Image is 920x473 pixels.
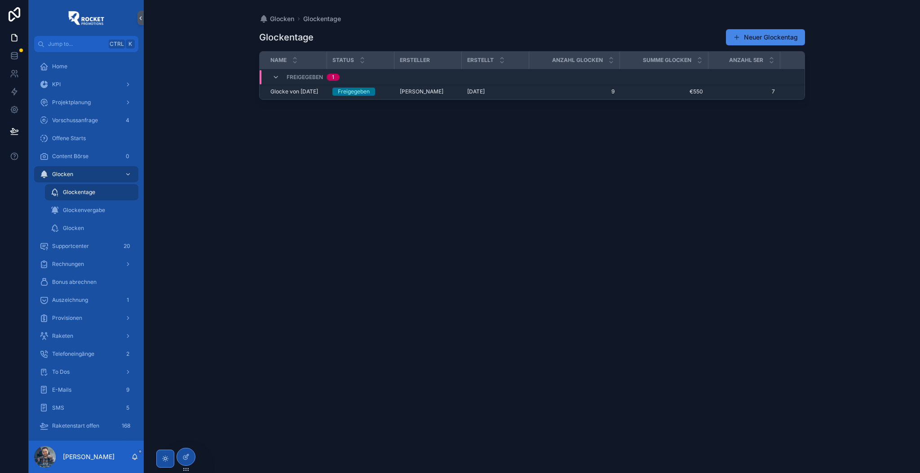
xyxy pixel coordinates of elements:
a: To Dos [34,364,138,380]
a: Rechnungen [34,256,138,272]
img: App logo [68,11,104,25]
span: Offene Starts [52,135,86,142]
span: Anzahl Glocken [552,57,603,64]
span: Rechnungen [52,261,84,268]
span: To Dos [52,368,70,376]
a: Auszeichnung1 [34,292,138,308]
span: Glocken [63,225,84,232]
a: Home [34,58,138,75]
a: Glocken [259,14,294,23]
div: 5 [122,402,133,413]
span: Bonus abrechnen [52,278,97,286]
span: Auszeichnung [52,296,88,304]
div: 1 [332,74,334,81]
div: scrollable content [29,52,144,441]
span: 2 [780,88,855,95]
span: Ctrl [109,40,125,49]
p: [PERSON_NAME] [63,452,115,461]
span: 9 [535,88,615,95]
div: 1 [122,295,133,305]
a: Glockentage [303,14,341,23]
span: Projektplanung [52,99,91,106]
h1: Glockentage [259,31,314,44]
a: Offene Starts [34,130,138,146]
div: Freigegeben [338,88,370,96]
a: Projektplanung [34,94,138,111]
a: Content Börse0 [34,148,138,164]
a: Provisionen [34,310,138,326]
span: E-Mails [52,386,71,393]
a: Supportcenter20 [34,238,138,254]
div: 168 [119,420,133,431]
span: Anzahl 5er [729,57,763,64]
span: SMS [52,404,64,411]
span: Raketenstart offen [52,422,99,429]
div: 9 [122,385,133,395]
span: Supportcenter [52,243,89,250]
a: Glocken [34,166,138,182]
span: Summe Glocken [643,57,691,64]
span: Home [52,63,67,70]
div: 4 [122,115,133,126]
a: SMS5 [34,400,138,416]
a: Bonus abrechnen [34,274,138,290]
div: 0 [122,151,133,162]
span: Freigegeben [287,74,323,81]
span: Telefoneingänge [52,350,94,358]
span: [DATE] [467,88,485,95]
a: Geplante Projekte3 [34,436,138,452]
span: Status [332,57,354,64]
span: Geplante Projekte [52,440,98,447]
div: 20 [121,241,133,252]
span: K [127,40,134,48]
span: Glockenvergabe [63,207,105,214]
div: 2 [122,349,133,359]
span: KPI [52,81,61,88]
a: Glockentage [45,184,138,200]
span: Ersteller [400,57,430,64]
a: Glocken [45,220,138,236]
button: Neuer Glockentag [726,29,805,45]
span: Raketen [52,332,73,340]
span: [PERSON_NAME] [400,88,443,95]
a: Glockenvergabe [45,202,138,218]
a: KPI [34,76,138,93]
span: Glocke von [DATE] [270,88,318,95]
span: €550 [625,88,703,95]
div: 3 [122,438,133,449]
span: Name [270,57,287,64]
span: 7 [714,88,775,95]
a: Raketenstart offen168 [34,418,138,434]
button: Jump to...CtrlK [34,36,138,52]
span: Content Börse [52,153,88,160]
span: Erstellt [467,57,494,64]
span: Provisionen [52,314,82,322]
span: Vorschussanfrage [52,117,98,124]
a: E-Mails9 [34,382,138,398]
a: Telefoneingänge2 [34,346,138,362]
span: Glocken [52,171,73,178]
span: Glockentage [63,189,95,196]
span: Glocken [270,14,294,23]
a: Raketen [34,328,138,344]
a: Vorschussanfrage4 [34,112,138,128]
span: Jump to... [48,40,105,48]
